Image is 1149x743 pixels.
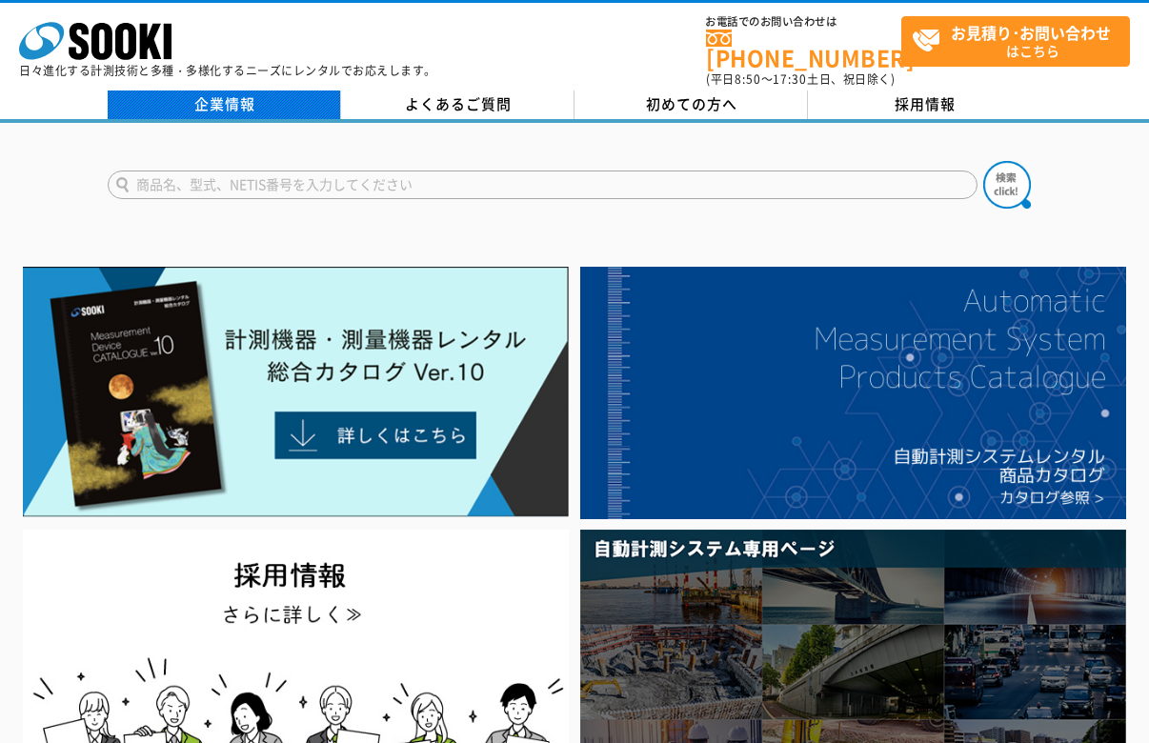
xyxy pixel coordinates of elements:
img: 自動計測システムカタログ [580,267,1126,519]
span: 初めての方へ [646,93,737,114]
span: 17:30 [773,70,807,88]
p: 日々進化する計測技術と多種・多様化するニーズにレンタルでお応えします。 [19,65,436,76]
span: 8:50 [735,70,761,88]
a: [PHONE_NUMBER] [706,30,901,69]
span: お電話でのお問い合わせは [706,16,901,28]
a: 初めての方へ [574,90,808,119]
span: はこちら [912,17,1129,65]
a: よくあるご質問 [341,90,574,119]
a: 採用情報 [808,90,1041,119]
img: Catalog Ver10 [23,267,569,517]
input: 商品名、型式、NETIS番号を入力してください [108,171,978,199]
strong: お見積り･お問い合わせ [951,21,1111,44]
img: btn_search.png [983,161,1031,209]
a: 企業情報 [108,90,341,119]
a: お見積り･お問い合わせはこちら [901,16,1130,67]
span: (平日 ～ 土日、祝日除く) [706,70,895,88]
